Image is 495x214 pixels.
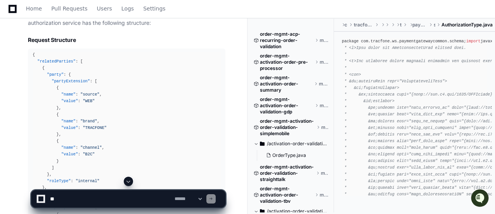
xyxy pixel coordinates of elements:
[354,22,374,28] span: tracfone-web-services-schema
[78,99,80,103] span: :
[412,22,427,28] span: paymentgatewaycommon
[78,125,80,130] span: :
[321,124,329,130] span: master
[132,60,141,70] button: Start new chat
[399,39,447,43] span: paymentgatewaycommon
[80,59,83,64] span: [
[61,145,76,150] span: "name"
[370,39,389,43] span: tracfone
[90,79,92,84] span: :
[320,59,328,65] span: master
[260,75,313,93] span: order-mgmt-activation-order-summary
[400,22,402,28] span: tracfone
[143,6,165,11] span: Settings
[57,139,59,143] span: {
[68,72,71,77] span: {
[260,118,315,137] span: order-mgmt-activation-order-validation-simplemobile
[52,79,90,84] span: "partyExtension"
[61,152,78,157] span: "value"
[466,39,481,43] span: import
[8,58,22,72] img: 1756235613930-3d25f9e4-fa56-45dd-b3ad-e072dfbd1548
[319,81,328,87] span: master
[59,132,61,137] span: ,
[64,72,66,77] span: :
[8,8,23,23] img: PlayerZero
[272,152,306,158] span: OrderType.java
[77,82,94,87] span: Pylon
[95,79,97,84] span: [
[80,145,102,150] span: "channel"
[76,92,78,97] span: :
[42,66,45,70] span: {
[57,85,59,90] span: {
[28,36,225,44] h2: Request Structure
[61,125,78,130] span: "value"
[47,172,49,177] span: }
[470,188,491,209] iframe: Open customer support
[80,119,97,124] span: "brand"
[254,137,328,150] button: /activation-order-validation-simplemobile/src/main/java/com/tracfone/activation/order/validation/...
[321,170,328,176] span: master
[392,39,397,43] span: ws
[26,66,98,72] div: We're available if you need us!
[61,119,76,124] span: "name"
[320,103,328,109] span: master
[49,172,52,177] span: ,
[76,59,78,64] span: :
[57,132,59,137] span: }
[28,10,225,28] p: The payment authorization request payload that comes to the payment authorization service has the...
[61,92,76,97] span: "name"
[434,22,435,28] span: schema
[37,59,76,64] span: "relatedParties"
[260,139,265,148] svg: Directory
[83,99,95,103] span: "WEB"
[76,119,78,124] span: :
[450,39,464,43] span: schema
[57,112,59,117] span: {
[260,53,313,71] span: order-mgmt-activation-order-pre-processor
[260,96,313,115] span: order-mgmt-activation-order-validation-gdp
[59,106,61,110] span: ,
[57,159,59,164] span: }
[80,92,99,97] span: "source"
[441,22,493,28] span: AuthorizationType.java
[83,125,107,130] span: "TRACFONE"
[78,152,80,157] span: :
[83,152,95,157] span: "B2C"
[26,58,127,66] div: Start new chat
[33,52,35,57] span: {
[47,72,64,77] span: "party"
[121,6,134,11] span: Logs
[51,6,87,11] span: Pull Requests
[55,81,94,87] a: Powered byPylon
[57,106,59,110] span: }
[97,119,99,124] span: ,
[76,145,78,150] span: :
[260,164,315,183] span: order-mgmt-activation-order-validation-straighttalk
[8,31,141,43] div: Welcome
[102,145,104,150] span: ,
[263,150,324,161] button: OrderType.java
[61,99,78,103] span: "value"
[260,31,313,50] span: order-mgmt-acp-recurring-order-validation
[267,141,328,147] span: /activation-order-validation-simplemobile/src/main/java/com/tracfone/activation/order/validation/...
[100,92,102,97] span: ,
[52,165,54,170] span: ]
[320,37,328,43] span: master
[97,6,112,11] span: Users
[344,22,348,28] span: commons
[26,6,42,11] span: Home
